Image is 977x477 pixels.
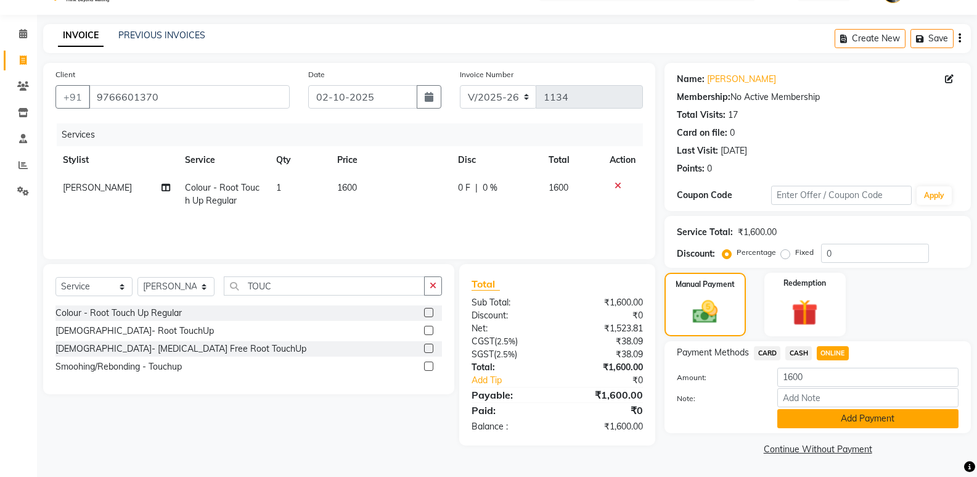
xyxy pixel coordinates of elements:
[668,372,767,383] label: Amount:
[817,346,849,360] span: ONLINE
[472,278,500,291] span: Total
[783,278,826,289] label: Redemption
[721,144,747,157] div: [DATE]
[557,296,652,309] div: ₹1,600.00
[269,146,330,174] th: Qty
[785,346,812,360] span: CASH
[55,360,182,373] div: Smoohing/Rebonding - Touchup
[475,181,478,194] span: |
[557,348,652,361] div: ₹38.09
[677,247,715,260] div: Discount:
[557,335,652,348] div: ₹38.09
[462,335,557,348] div: ( )
[451,146,542,174] th: Disc
[330,146,451,174] th: Price
[541,146,602,174] th: Total
[677,346,749,359] span: Payment Methods
[677,91,730,104] div: Membership:
[55,146,178,174] th: Stylist
[777,388,959,407] input: Add Note
[308,69,325,80] label: Date
[462,296,557,309] div: Sub Total:
[557,309,652,322] div: ₹0
[63,182,132,193] span: [PERSON_NAME]
[783,296,826,329] img: _gift.svg
[557,420,652,433] div: ₹1,600.00
[462,361,557,374] div: Total:
[730,127,735,139] div: 0
[58,25,104,47] a: INVOICE
[557,361,652,374] div: ₹1,600.00
[677,127,727,139] div: Card on file:
[677,189,771,202] div: Coupon Code
[557,403,652,418] div: ₹0
[178,146,269,174] th: Service
[496,349,515,359] span: 2.5%
[462,420,557,433] div: Balance :
[917,186,952,205] button: Apply
[777,368,959,387] input: Amount
[677,226,733,239] div: Service Total:
[738,226,777,239] div: ₹1,600.00
[677,109,726,122] div: Total Visits:
[676,279,735,290] label: Manual Payment
[118,30,205,41] a: PREVIOUS INVOICES
[276,182,281,193] span: 1
[462,403,557,418] div: Paid:
[55,342,306,355] div: [DEMOGRAPHIC_DATA]- [MEDICAL_DATA] Free Root TouchUp
[462,322,557,335] div: Net:
[573,374,652,387] div: ₹0
[89,85,290,109] input: Search by Name/Mobile/Email/Code
[737,247,776,258] label: Percentage
[55,85,90,109] button: +91
[602,146,643,174] th: Action
[55,307,182,320] div: Colour - Root Touch Up Regular
[557,388,652,402] div: ₹1,600.00
[549,182,568,193] span: 1600
[771,186,912,205] input: Enter Offer / Coupon Code
[707,162,712,175] div: 0
[668,393,767,404] label: Note:
[707,73,776,86] a: [PERSON_NAME]
[685,297,726,326] img: _cash.svg
[462,388,557,402] div: Payable:
[185,182,260,206] span: Colour - Root Touch Up Regular
[460,69,513,80] label: Invoice Number
[728,109,738,122] div: 17
[677,73,705,86] div: Name:
[462,348,557,361] div: ( )
[224,276,425,296] input: Search or Scan
[497,336,515,346] span: 2.5%
[55,325,214,338] div: [DEMOGRAPHIC_DATA]- Root TouchUp
[458,181,470,194] span: 0 F
[667,443,968,456] a: Continue Without Payment
[55,69,75,80] label: Client
[462,374,573,387] a: Add Tip
[472,349,494,360] span: SGST
[337,182,357,193] span: 1600
[677,91,959,104] div: No Active Membership
[462,309,557,322] div: Discount:
[777,409,959,428] button: Add Payment
[557,322,652,335] div: ₹1,523.81
[910,29,954,48] button: Save
[754,346,780,360] span: CARD
[472,336,494,347] span: CGST
[677,144,718,157] div: Last Visit:
[677,162,705,175] div: Points:
[835,29,905,48] button: Create New
[57,123,652,146] div: Services
[483,181,497,194] span: 0 %
[795,247,814,258] label: Fixed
